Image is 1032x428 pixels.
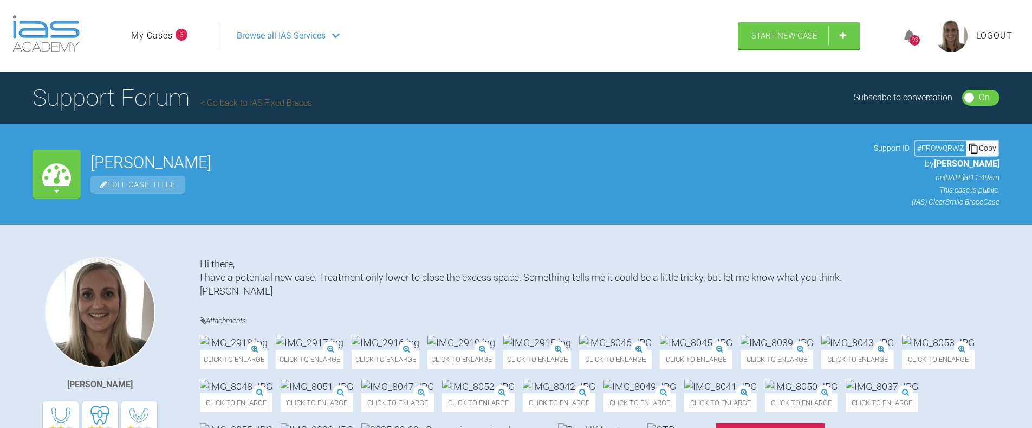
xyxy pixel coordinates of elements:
[276,350,343,369] span: Click to enlarge
[200,350,268,369] span: Click to enlarge
[603,380,676,393] img: IMG_8049.JPG
[90,155,864,171] h2: [PERSON_NAME]
[90,176,185,194] span: Edit Case Title
[503,336,571,349] img: IMG_2915.jpg
[684,380,757,393] img: IMG_8041.JPG
[442,380,515,393] img: IMG_8052.JPG
[579,350,652,369] span: Click to enlarge
[503,350,571,369] span: Click to enlarge
[660,336,732,349] img: IMG_8045.JPG
[200,257,999,298] div: Hi there, I have a potential new case. Treatment only lower to close the excess space. Something ...
[738,22,860,49] a: Start New Case
[854,91,952,105] div: Subscribe to conversation
[131,29,173,43] a: My Cases
[966,141,998,155] div: Copy
[200,336,268,349] img: IMG_2918.jpg
[361,393,434,412] span: Click to enlarge
[934,158,999,169] span: [PERSON_NAME]
[751,31,817,41] span: Start New Case
[200,98,312,108] a: Go back to IAS Fixed Braces
[902,350,975,369] span: Click to enlarge
[874,184,999,196] p: This case is public.
[684,393,757,412] span: Click to enlarge
[12,15,80,52] img: logo-light.3e3ef733.png
[874,157,999,171] p: by
[902,336,975,349] img: IMG_8053.JPG
[874,171,999,183] p: on [DATE] at 11:49am
[765,393,838,412] span: Click to enlarge
[765,380,838,393] img: IMG_8050.JPG
[874,196,999,208] p: (IAS) ClearSmile Brace Case
[660,350,732,369] span: Click to enlarge
[910,35,920,46] div: 93
[846,393,918,412] span: Click to enlarge
[874,142,910,154] span: Support ID
[579,336,652,349] img: IMG_8046.JPG
[45,257,155,368] img: Marie Thogersen
[427,336,495,349] img: IMG_2919.jpg
[523,380,595,393] img: IMG_8042.JPG
[276,336,343,349] img: IMG_2917.jpg
[741,350,813,369] span: Click to enlarge
[352,336,419,349] img: IMG_2916.jpg
[361,380,434,393] img: IMG_8047.JPG
[741,336,813,349] img: IMG_8039.JPG
[821,336,894,349] img: IMG_8043.JPG
[603,393,676,412] span: Click to enlarge
[915,142,966,154] div: # FROWQRWZ
[976,29,1012,43] a: Logout
[281,380,353,393] img: IMG_8051.JPG
[935,20,968,52] img: profile.png
[200,393,272,412] span: Click to enlarge
[67,378,133,392] div: [PERSON_NAME]
[821,350,894,369] span: Click to enlarge
[427,350,495,369] span: Click to enlarge
[200,380,272,393] img: IMG_8048.JPG
[523,393,595,412] span: Click to enlarge
[979,91,990,105] div: On
[442,393,515,412] span: Click to enlarge
[200,314,999,328] h4: Attachments
[33,79,312,117] h1: Support Forum
[352,350,419,369] span: Click to enlarge
[237,29,326,43] span: Browse all IAS Services
[846,380,918,393] img: IMG_8037.JPG
[281,393,353,412] span: Click to enlarge
[176,29,187,41] span: 3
